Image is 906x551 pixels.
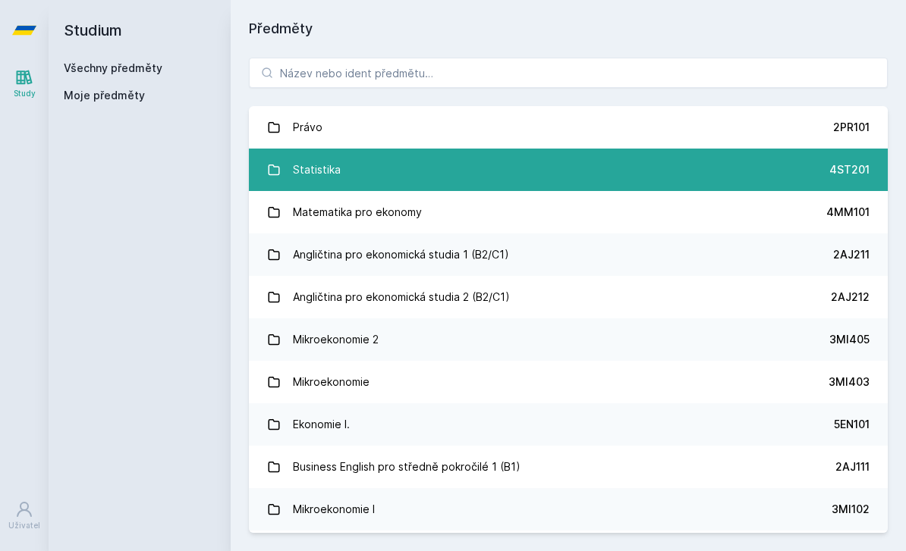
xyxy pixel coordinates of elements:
div: 2AJ212 [831,290,870,305]
span: Moje předměty [64,88,145,103]
div: Angličtina pro ekonomická studia 1 (B2/C1) [293,239,509,270]
div: 3MI403 [829,374,870,390]
div: Právo [293,112,322,142]
div: Ekonomie I. [293,409,350,440]
div: Matematika pro ekonomy [293,197,422,227]
a: Statistika 4ST201 [249,149,888,191]
a: Mikroekonomie 3MI403 [249,361,888,403]
div: Study [14,88,36,99]
a: Study [3,61,46,107]
a: Mikroekonomie I 3MI102 [249,488,888,531]
a: Všechny předměty [64,61,162,74]
div: 4ST201 [829,162,870,177]
a: Mikroekonomie 2 3MI405 [249,318,888,361]
div: 3MI405 [829,332,870,347]
a: Business English pro středně pokročilé 1 (B1) 2AJ111 [249,446,888,488]
h1: Předměty [249,18,888,39]
a: Ekonomie I. 5EN101 [249,403,888,446]
div: Angličtina pro ekonomická studia 2 (B2/C1) [293,282,510,312]
div: Mikroekonomie I [293,494,375,524]
div: 2PR101 [833,120,870,135]
div: Business English pro středně pokročilé 1 (B1) [293,452,521,482]
a: Angličtina pro ekonomická studia 1 (B2/C1) 2AJ211 [249,233,888,276]
div: 2AJ211 [833,247,870,262]
input: Název nebo ident předmětu… [249,58,888,88]
div: 2AJ111 [835,459,870,474]
div: Uživatel [8,520,40,531]
a: Uživatel [3,493,46,539]
div: 4MM101 [826,205,870,220]
a: Právo 2PR101 [249,106,888,149]
div: 5EN101 [834,417,870,432]
a: Angličtina pro ekonomická studia 2 (B2/C1) 2AJ212 [249,276,888,318]
div: 3MI102 [832,502,870,517]
div: Mikroekonomie 2 [293,324,379,355]
div: Statistika [293,155,341,185]
div: Mikroekonomie [293,367,370,397]
a: Matematika pro ekonomy 4MM101 [249,191,888,233]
